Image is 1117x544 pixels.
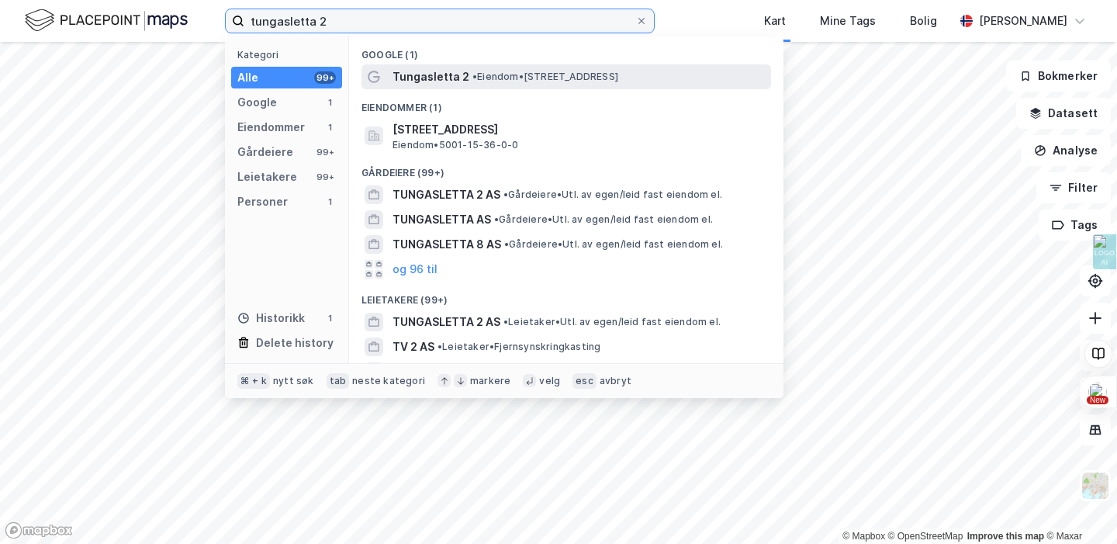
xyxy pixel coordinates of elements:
div: Kategori [237,49,342,61]
span: TUNGASLETTA AS [393,210,491,229]
button: Filter [1036,172,1111,203]
a: Improve this map [967,531,1044,542]
div: 99+ [314,71,336,84]
button: og 96 til [393,260,437,279]
button: Datasett [1016,98,1111,129]
span: TUNGASLETTA 2 AS [393,185,500,204]
div: tab [327,373,350,389]
div: Google (1) [349,36,783,64]
span: • [503,189,508,200]
span: [STREET_ADDRESS] [393,120,765,139]
span: • [503,316,508,327]
div: nytt søk [273,375,314,387]
span: TUNGASLETTA 2 AS [393,313,500,331]
div: Leietakere [237,168,297,186]
span: Eiendom • 5001-15-36-0-0 [393,139,518,151]
div: Eiendommer [237,118,305,137]
div: 1 [323,312,336,324]
span: • [437,341,442,352]
iframe: Chat Widget [1039,470,1117,544]
div: Historikk [237,309,305,327]
div: avbryt [600,375,631,387]
img: logo.f888ab2527a4732fd821a326f86c7f29.svg [25,7,188,34]
div: Mine Tags [820,12,876,30]
div: neste kategori [352,375,425,387]
button: Tags [1039,210,1111,241]
a: Mapbox homepage [5,521,73,539]
span: Gårdeiere • Utl. av egen/leid fast eiendom el. [503,189,722,201]
div: esc [572,373,597,389]
div: ⌘ + k [237,373,270,389]
span: Eiendom • [STREET_ADDRESS] [472,71,618,83]
div: 1 [323,121,336,133]
div: Gårdeiere [237,143,293,161]
div: Kontrollprogram for chat [1039,470,1117,544]
span: • [494,213,499,225]
a: Mapbox [842,531,885,542]
span: Tungasletta 2 [393,68,469,86]
button: Bokmerker [1006,61,1111,92]
div: Bolig [910,12,937,30]
span: Leietaker • Utl. av egen/leid fast eiendom el. [503,316,721,328]
div: Google [237,93,277,112]
span: Gårdeiere • Utl. av egen/leid fast eiendom el. [504,238,723,251]
div: 1 [323,96,336,109]
span: Gårdeiere • Utl. av egen/leid fast eiendom el. [494,213,713,226]
button: Analyse [1021,135,1111,166]
div: Kart [764,12,786,30]
div: 99+ [314,171,336,183]
span: • [472,71,477,82]
div: Gårdeiere (99+) [349,154,783,182]
div: 99+ [314,146,336,158]
input: Søk på adresse, matrikkel, gårdeiere, leietakere eller personer [244,9,635,33]
div: Alle [237,68,258,87]
span: • [504,238,509,250]
div: Delete history [256,334,334,352]
div: Personer [237,192,288,211]
div: 1 [323,196,336,208]
span: TUNGASLETTA 8 AS [393,235,501,254]
a: OpenStreetMap [888,531,963,542]
div: Leietakere (99+) [349,282,783,310]
span: Leietaker • Fjernsynskringkasting [437,341,600,353]
div: velg [539,375,560,387]
div: markere [470,375,510,387]
div: [PERSON_NAME] [979,12,1067,30]
span: TV 2 AS [393,338,434,356]
div: Eiendommer (1) [349,89,783,117]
